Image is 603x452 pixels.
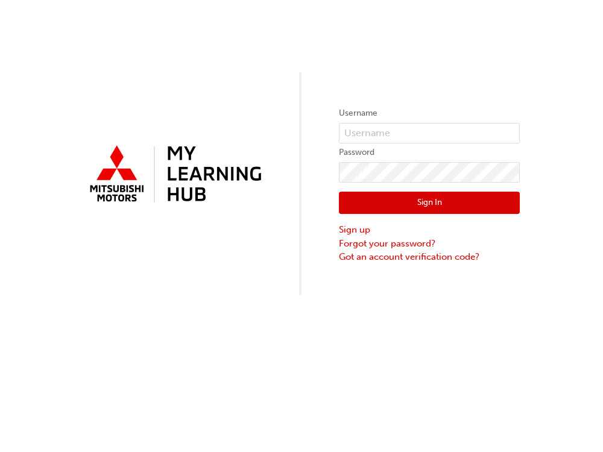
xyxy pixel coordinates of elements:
[339,106,520,121] label: Username
[339,223,520,237] a: Sign up
[339,145,520,160] label: Password
[339,250,520,264] a: Got an account verification code?
[339,192,520,215] button: Sign In
[83,140,264,209] img: mmal
[339,237,520,251] a: Forgot your password?
[339,123,520,143] input: Username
